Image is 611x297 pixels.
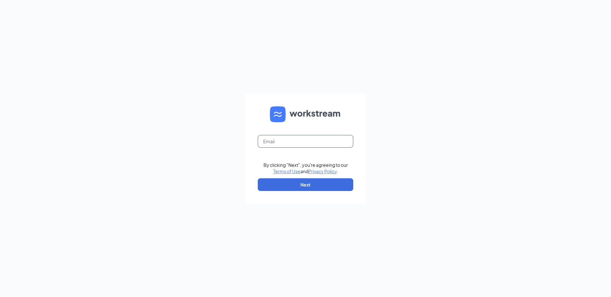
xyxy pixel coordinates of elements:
input: Email [258,135,353,148]
img: WS logo and Workstream text [270,106,341,122]
button: Next [258,178,353,191]
div: By clicking "Next", you're agreeing to our and . [263,162,348,174]
a: Privacy Policy [308,168,337,174]
a: Terms of Use [273,168,300,174]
